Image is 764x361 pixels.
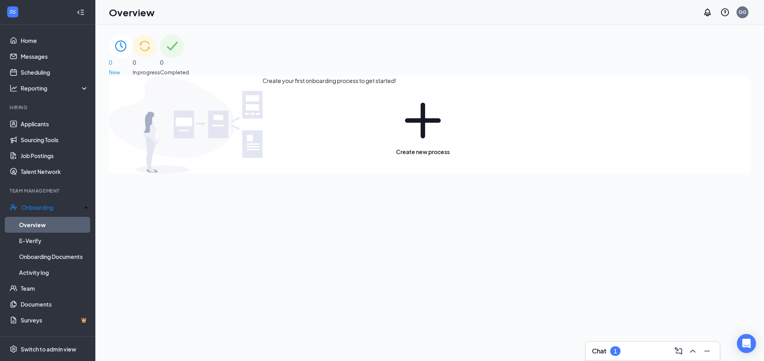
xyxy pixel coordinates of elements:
[109,6,155,19] h1: Overview
[10,84,17,92] svg: Analysis
[77,8,85,16] svg: Collapse
[109,58,133,67] span: 0
[133,58,160,67] span: 0
[674,346,683,356] svg: ComposeMessage
[10,104,87,111] div: Hiring
[688,346,698,356] svg: ChevronUp
[263,76,396,174] span: Create your first onboarding process to get started!
[19,249,89,264] a: Onboarding Documents
[21,164,89,180] a: Talent Network
[21,116,89,132] a: Applicants
[19,264,89,280] a: Activity log
[19,233,89,249] a: E-Verify
[592,347,606,355] h3: Chat
[737,334,756,353] div: Open Intercom Messenger
[396,76,450,174] button: PlusCreate new process
[739,9,747,15] div: GG
[21,280,89,296] a: Team
[672,345,685,357] button: ComposeMessage
[133,68,160,76] span: In progress
[21,48,89,64] a: Messages
[160,58,189,67] span: 0
[10,203,17,211] svg: UserCheck
[10,345,17,353] svg: Settings
[21,33,89,48] a: Home
[21,148,89,164] a: Job Postings
[687,345,699,357] button: ChevronUp
[21,345,76,353] div: Switch to admin view
[701,345,714,357] button: Minimize
[21,64,89,80] a: Scheduling
[109,68,133,76] span: New
[702,346,712,356] svg: Minimize
[10,187,87,194] div: Team Management
[21,203,82,211] div: Onboarding
[160,68,189,76] span: Completed
[614,348,617,355] div: 1
[19,217,89,233] a: Overview
[21,84,89,92] div: Reporting
[396,94,450,147] svg: Plus
[9,8,17,16] svg: WorkstreamLogo
[21,132,89,148] a: Sourcing Tools
[21,296,89,312] a: Documents
[21,312,89,328] a: SurveysCrown
[703,8,712,17] svg: Notifications
[720,8,730,17] svg: QuestionInfo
